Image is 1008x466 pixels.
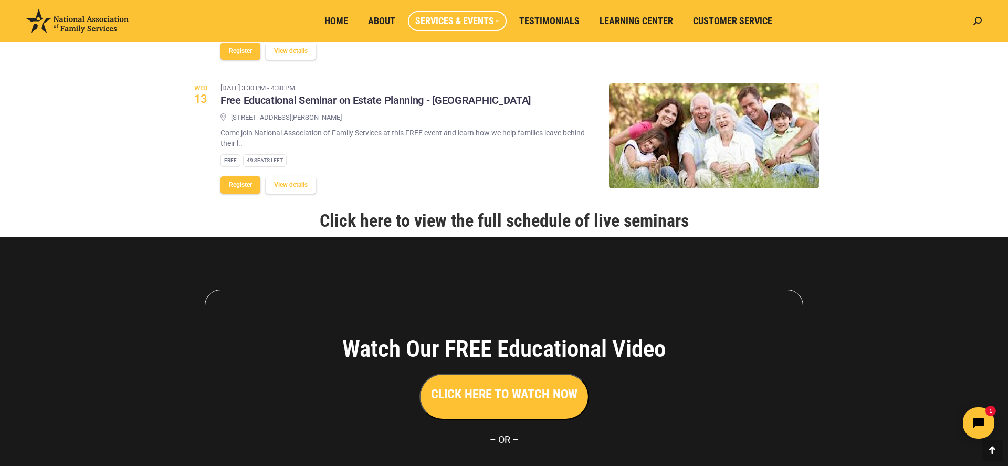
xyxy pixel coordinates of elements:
a: Customer Service [686,11,780,31]
h3: Free Educational Seminar on Estate Planning - [GEOGRAPHIC_DATA] [220,94,531,108]
h4: Watch Our FREE Educational Video [284,335,724,363]
span: Testimonials [519,15,580,27]
a: About [361,11,403,31]
button: View details [266,43,316,60]
a: CLICK HERE TO WATCH NOW [419,389,589,400]
span: 13 [189,93,213,105]
time: [DATE] 3:30 pm - 4:30 pm [220,83,531,93]
span: About [368,15,395,27]
span: [STREET_ADDRESS][PERSON_NAME] [231,113,342,123]
a: Home [317,11,355,31]
a: Testimonials [512,11,587,31]
img: National Association of Family Services [26,9,129,33]
iframe: Tidio Chat [823,398,1003,448]
h3: CLICK HERE TO WATCH NOW [431,385,577,403]
span: – OR – [490,434,519,445]
span: Wed [189,84,213,91]
a: Click here to view the full schedule of live seminars [320,210,689,231]
a: Learning Center [592,11,680,31]
span: Learning Center [600,15,673,27]
span: Home [324,15,348,27]
div: Free [220,154,240,167]
p: Come join National Association of Family Services at this FREE event and learn how we help famili... [220,128,593,149]
span: Customer Service [693,15,772,27]
img: Free Educational Seminar on Estate Planning - La Mesa [609,83,819,188]
button: CLICK HERE TO WATCH NOW [419,374,589,420]
button: View details [266,176,316,194]
button: Register [220,43,260,60]
div: 49 Seats left [243,154,287,167]
span: Services & Events [415,15,499,27]
button: Register [220,176,260,194]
